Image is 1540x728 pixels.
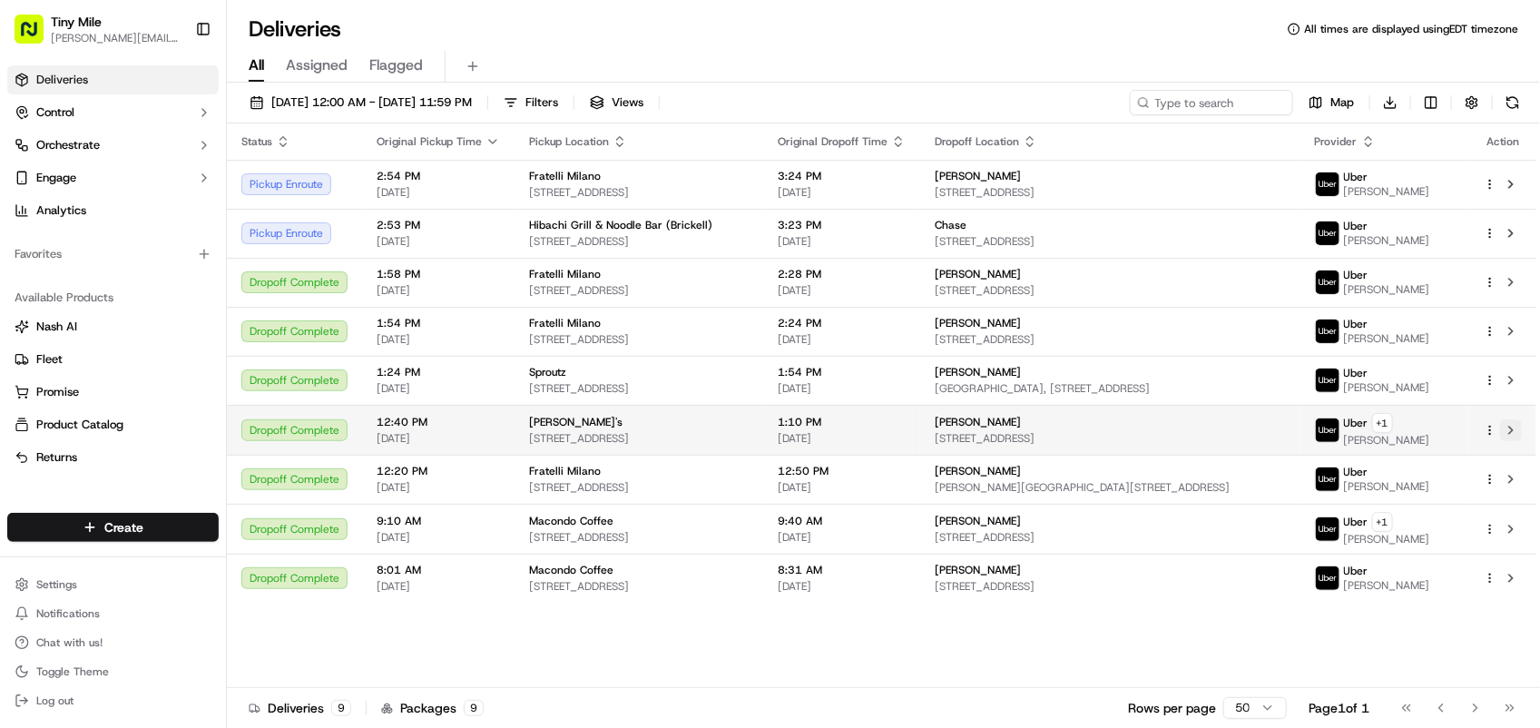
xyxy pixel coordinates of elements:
[161,281,198,296] span: [DATE]
[464,700,484,716] div: 9
[36,577,77,592] span: Settings
[529,185,749,200] span: [STREET_ADDRESS]
[18,408,33,422] div: 📗
[778,283,906,298] span: [DATE]
[309,179,330,201] button: Start new chat
[935,415,1021,429] span: [PERSON_NAME]
[377,185,500,200] span: [DATE]
[935,283,1285,298] span: [STREET_ADDRESS]
[18,73,330,102] p: Welcome 👋
[15,319,211,335] a: Nash AI
[7,98,219,127] button: Control
[778,169,906,183] span: 3:24 PM
[181,450,220,464] span: Pylon
[377,234,500,249] span: [DATE]
[286,54,348,76] span: Assigned
[1344,233,1430,248] span: [PERSON_NAME]
[778,431,906,446] span: [DATE]
[11,398,146,431] a: 📗Knowledge Base
[146,398,299,431] a: 💻API Documentation
[935,431,1285,446] span: [STREET_ADDRESS]
[778,267,906,281] span: 2:28 PM
[377,267,500,281] span: 1:58 PM
[249,15,341,44] h1: Deliveries
[241,90,480,115] button: [DATE] 12:00 AM - [DATE] 11:59 PM
[36,406,139,424] span: Knowledge Base
[529,563,613,577] span: Macondo Coffee
[778,530,906,545] span: [DATE]
[151,281,157,296] span: •
[36,417,123,433] span: Product Catalog
[935,134,1019,149] span: Dropoff Location
[778,218,906,232] span: 3:23 PM
[7,659,219,684] button: Toggle Theme
[778,381,906,396] span: [DATE]
[935,480,1285,495] span: [PERSON_NAME][GEOGRAPHIC_DATA][STREET_ADDRESS]
[36,319,77,335] span: Nash AI
[7,163,219,192] button: Engage
[1344,331,1430,346] span: [PERSON_NAME]
[377,514,500,528] span: 9:10 AM
[529,464,601,478] span: Fratelli Milano
[7,443,219,472] button: Returns
[1484,134,1522,149] div: Action
[935,464,1021,478] span: [PERSON_NAME]
[529,234,749,249] span: [STREET_ADDRESS]
[935,530,1285,545] span: [STREET_ADDRESS]
[36,664,109,679] span: Toggle Theme
[241,134,272,149] span: Status
[15,449,211,466] a: Returns
[36,202,86,219] span: Analytics
[18,18,54,54] img: Nash
[70,330,107,345] span: [DATE]
[525,94,558,111] span: Filters
[7,630,219,655] button: Chat with us!
[377,563,500,577] span: 8:01 AM
[381,699,484,717] div: Packages
[36,104,74,121] span: Control
[935,563,1021,577] span: [PERSON_NAME]
[1344,515,1368,529] span: Uber
[529,514,613,528] span: Macondo Coffee
[1309,699,1369,717] div: Page 1 of 1
[18,236,122,251] div: Past conversations
[529,267,601,281] span: Fratelli Milano
[281,232,330,254] button: See all
[7,688,219,713] button: Log out
[377,431,500,446] span: [DATE]
[1300,90,1362,115] button: Map
[128,449,220,464] a: Powered byPylon
[935,316,1021,330] span: [PERSON_NAME]
[7,345,219,374] button: Fleet
[7,513,219,542] button: Create
[7,7,188,51] button: Tiny Mile[PERSON_NAME][EMAIL_ADDRESS]
[778,365,906,379] span: 1:54 PM
[377,283,500,298] span: [DATE]
[778,464,906,478] span: 12:50 PM
[36,351,63,368] span: Fleet
[778,332,906,347] span: [DATE]
[7,312,219,341] button: Nash AI
[1315,134,1358,149] span: Provider
[935,365,1021,379] span: [PERSON_NAME]
[18,173,51,206] img: 1736555255976-a54dd68f-1ca7-489b-9aae-adbdc363a1c4
[778,234,906,249] span: [DATE]
[935,332,1285,347] span: [STREET_ADDRESS]
[36,694,74,708] span: Log out
[36,282,51,297] img: 1736555255976-a54dd68f-1ca7-489b-9aae-adbdc363a1c4
[36,449,77,466] span: Returns
[36,137,100,153] span: Orchestrate
[377,381,500,396] span: [DATE]
[582,90,652,115] button: Views
[36,635,103,650] span: Chat with us!
[1344,564,1368,578] span: Uber
[369,54,423,76] span: Flagged
[778,316,906,330] span: 2:24 PM
[1344,465,1368,479] span: Uber
[1344,479,1430,494] span: [PERSON_NAME]
[1304,22,1518,36] span: All times are displayed using EDT timezone
[778,134,888,149] span: Original Dropoff Time
[7,378,219,407] button: Promise
[377,530,500,545] span: [DATE]
[1316,221,1339,245] img: uber-new-logo.jpeg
